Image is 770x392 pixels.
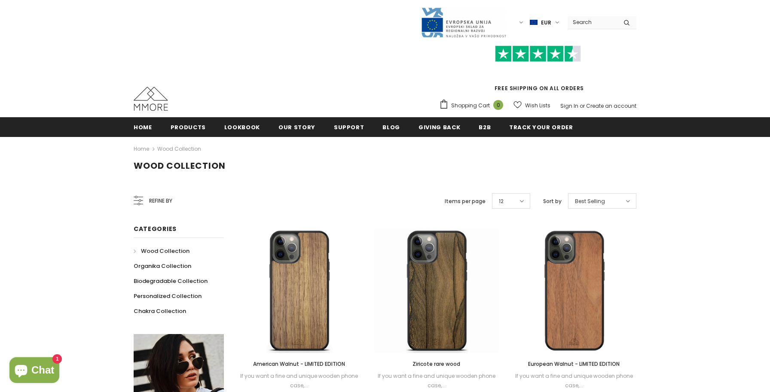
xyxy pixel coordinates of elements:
span: B2B [479,123,491,131]
a: Giving back [419,117,460,137]
a: Track your order [509,117,573,137]
a: Organika Collection [134,258,191,273]
div: If you want a fine and unique wooden phone case,... [512,371,636,390]
span: Giving back [419,123,460,131]
a: Chakra Collection [134,304,186,319]
span: FREE SHIPPING ON ALL ORDERS [439,49,636,92]
span: 12 [499,197,504,206]
span: Biodegradable Collection [134,277,208,285]
a: Create an account [586,102,636,109]
a: European Walnut - LIMITED EDITION [512,359,636,369]
iframe: Customer reviews powered by Trustpilot [439,62,636,84]
a: B2B [479,117,491,137]
inbox-online-store-chat: Shopify online store chat [7,357,62,385]
a: Blog [382,117,400,137]
a: Biodegradable Collection [134,273,208,289]
span: 0 [493,100,503,110]
a: Wish Lists [513,98,550,113]
span: Ziricote rare wood [412,360,460,368]
span: Best Selling [575,197,605,206]
a: Javni Razpis [421,18,507,26]
img: MMORE Cases [134,87,168,111]
a: Wood Collection [157,145,201,152]
a: Lookbook [224,117,260,137]
a: Home [134,117,152,137]
label: Sort by [543,197,562,206]
span: Refine by [149,196,172,206]
img: Javni Razpis [421,7,507,38]
span: American Walnut - LIMITED EDITION [253,360,345,368]
span: Organika Collection [134,262,191,270]
a: Sign In [560,102,578,109]
span: Wood Collection [134,160,226,172]
span: Our Story [278,123,315,131]
span: Wood Collection [141,247,189,255]
span: European Walnut - LIMITED EDITION [528,360,620,368]
a: Shopping Cart 0 [439,99,507,112]
span: Track your order [509,123,573,131]
span: Categories [134,225,177,233]
span: EUR [541,18,551,27]
span: Home [134,123,152,131]
img: Trust Pilot Stars [495,46,581,62]
a: Ziricote rare wood [374,359,499,369]
a: American Walnut - LIMITED EDITION [237,359,361,369]
span: Wish Lists [525,101,550,110]
a: Products [171,117,206,137]
a: Wood Collection [134,243,189,258]
span: Products [171,123,206,131]
a: support [334,117,364,137]
div: If you want a fine and unique wooden phone case,... [374,371,499,390]
span: Lookbook [224,123,260,131]
a: Our Story [278,117,315,137]
label: Items per page [445,197,486,206]
a: Personalized Collection [134,289,202,304]
span: support [334,123,364,131]
a: Home [134,144,149,154]
span: Chakra Collection [134,307,186,315]
div: If you want a fine and unique wooden phone case,... [237,371,361,390]
span: Blog [382,123,400,131]
span: Shopping Cart [451,101,490,110]
span: Personalized Collection [134,292,202,300]
input: Search Site [568,16,617,28]
span: or [580,102,585,109]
